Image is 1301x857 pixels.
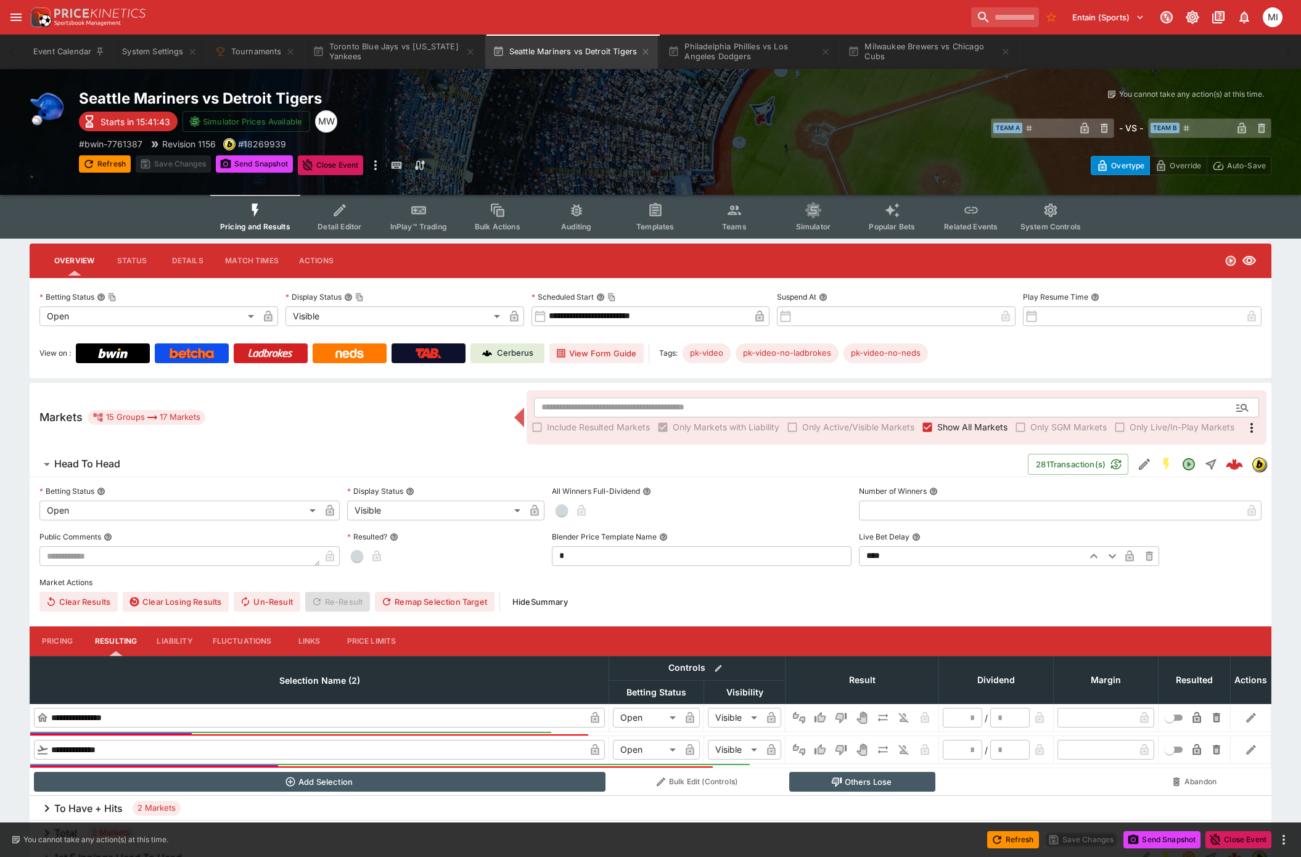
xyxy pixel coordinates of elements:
input: search [971,7,1039,27]
button: Remap Selection Target [375,592,495,612]
label: View on : [39,343,71,363]
button: Push [873,740,893,760]
img: Sportsbook Management [54,20,121,26]
img: TabNZ [416,348,441,358]
div: bwin [223,138,236,150]
button: Simulator Prices Available [183,111,310,132]
button: Overtype [1091,156,1150,175]
button: Push [873,708,893,728]
button: Fluctuations [203,626,282,656]
div: bwin [1252,457,1266,472]
button: Live Bet Delay [912,533,921,541]
button: Refresh [987,831,1039,848]
img: bwin [1252,457,1266,471]
button: Select Tenant [1065,7,1152,27]
div: 47862a60-7fd1-4c36-bbe7-73b6f38ee581 [1226,456,1243,473]
button: Resulting [85,626,147,656]
p: Revision 1156 [162,137,216,150]
img: bwin.png [224,139,235,150]
th: Margin [1054,656,1159,703]
p: Copy To Clipboard [238,137,286,150]
button: Betting StatusCopy To Clipboard [97,293,105,301]
button: SGM Enabled [1155,453,1178,475]
div: / [985,711,988,724]
img: Ladbrokes [248,348,293,358]
button: Match Times [215,246,289,276]
button: Actions [289,246,344,276]
a: 47862a60-7fd1-4c36-bbe7-73b6f38ee581 [1222,452,1247,477]
button: Public Comments [104,533,112,541]
button: Open [1178,453,1200,475]
button: Toronto Blue Jays vs [US_STATE] Yankees [305,35,483,69]
span: 2 Markets [133,802,181,814]
svg: Open [1225,255,1237,267]
th: Resulted [1159,656,1231,703]
button: Close Event [1205,831,1271,848]
button: Auto-Save [1207,156,1271,175]
p: Betting Status [39,292,94,302]
span: Only SGM Markets [1030,420,1107,433]
div: Event type filters [210,195,1091,239]
button: 281Transaction(s) [1028,454,1128,475]
span: Selection Name (2) [266,673,374,688]
button: Pricing [30,626,85,656]
span: Popular Bets [869,222,915,231]
span: System Controls [1020,222,1081,231]
button: Milwaukee Brewers vs Chicago Cubs [840,35,1018,69]
p: Copy To Clipboard [79,137,142,150]
svg: Visible [1242,253,1257,268]
button: Add Selection [34,772,605,792]
img: baseball.png [30,89,69,128]
p: Betting Status [39,486,94,496]
span: Team A [993,123,1022,133]
div: Visible [708,740,761,760]
button: Bulk edit [710,660,726,676]
span: Re-Result [305,592,370,612]
button: Details [160,246,215,276]
img: logo-cerberus--red.svg [1226,456,1243,473]
img: Bwin [98,348,128,358]
button: Open [1231,396,1254,419]
button: michael.wilczynski [1259,4,1286,31]
button: Send Snapshot [1123,831,1200,848]
p: Starts in 15:41:43 [101,115,170,128]
h6: Head To Head [54,457,120,470]
span: Betting Status [613,685,700,700]
div: Start From [1091,156,1271,175]
button: Number of Winners [929,487,938,496]
span: Auditing [561,222,591,231]
button: Un-Result [234,592,300,612]
button: Links [282,626,337,656]
h6: To Have + Hits [54,802,123,815]
button: Event Calendar [26,35,112,69]
p: Scheduled Start [531,292,594,302]
div: 15 Groups 17 Markets [92,410,200,425]
span: Bulk Actions [475,222,520,231]
button: more [368,155,383,175]
button: HideSummary [505,592,575,612]
p: Live Bet Delay [859,531,909,542]
span: Simulator [796,222,831,231]
p: Override [1170,159,1201,172]
span: Teams [722,222,747,231]
span: Only Markets with Liability [673,420,779,433]
th: Result [786,656,939,703]
svg: Open [1181,457,1196,472]
button: Copy To Clipboard [108,293,117,301]
span: InPlay™ Trading [390,222,447,231]
button: Notifications [1233,6,1255,28]
span: pk-video [683,347,731,359]
button: Others Lose [789,772,935,792]
button: open drawer [5,6,27,28]
th: Dividend [939,656,1054,703]
p: Blender Price Template Name [552,531,657,542]
h2: Copy To Clipboard [79,89,675,108]
button: Scheduled StartCopy To Clipboard [596,293,605,301]
button: Documentation [1207,6,1229,28]
button: All Winners Full-Dividend [642,487,651,496]
p: Resulted? [347,531,387,542]
button: Void [852,740,872,760]
button: Display StatusCopy To Clipboard [344,293,353,301]
button: Overview [44,246,104,276]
